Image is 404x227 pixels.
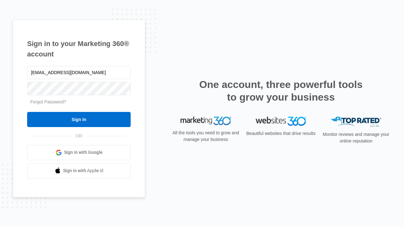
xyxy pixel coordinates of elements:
[331,117,381,127] img: Top Rated Local
[181,117,231,125] img: Marketing 360
[27,112,131,127] input: Sign In
[63,167,104,174] span: Sign in with Apple Id
[71,133,87,139] span: OR
[64,149,103,156] span: Sign in with Google
[30,99,66,104] a: Forgot Password?
[197,78,365,103] h2: One account, three powerful tools to grow your business
[170,130,241,143] p: All the tools you need to grow and manage your business
[321,131,391,144] p: Monitor reviews and manage your online reputation
[27,163,131,178] a: Sign in with Apple Id
[27,38,131,59] h1: Sign in to your Marketing 360® account
[27,66,131,79] input: Email
[27,145,131,160] a: Sign in with Google
[256,117,306,126] img: Websites 360
[246,130,316,137] p: Beautiful websites that drive results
